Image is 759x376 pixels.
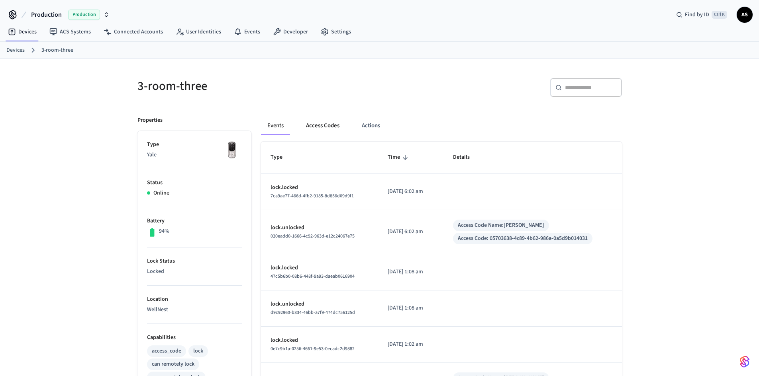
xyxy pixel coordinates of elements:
span: 020eadd0-1666-4c92-963d-e12c24067e75 [271,233,355,240]
p: Status [147,179,242,187]
button: Access Codes [300,116,346,135]
a: Devices [6,46,25,55]
a: Connected Accounts [97,25,169,39]
div: can remotely lock [152,360,194,368]
a: 3-room-three [41,46,73,55]
a: Events [228,25,267,39]
p: [DATE] 1:08 am [388,304,433,312]
div: Access Code: 05703638-4c89-4b62-986a-0a5d9b014031 [458,234,588,243]
p: lock.locked [271,264,369,272]
div: ant example [261,116,622,135]
p: lock.locked [271,183,369,192]
div: Find by IDCtrl K [670,8,734,22]
p: WellNest [147,306,242,314]
a: Devices [2,25,43,39]
div: Access Code Name: [PERSON_NAME] [458,221,544,230]
p: 94% [159,227,169,236]
img: Yale Assure Touchscreen Wifi Smart Lock, Satin Nickel, Front [222,140,242,160]
a: ACS Systems [43,25,97,39]
p: Type [147,140,242,149]
p: [DATE] 6:02 am [388,228,433,236]
span: 7ca9ae77-466d-4fb2-9185-8d856d09d9f1 [271,193,354,199]
p: Location [147,295,242,304]
span: Time [388,151,410,164]
p: [DATE] 1:02 am [388,340,433,349]
span: Production [31,10,62,19]
p: Online [153,189,169,197]
span: Ctrl K [712,11,727,19]
button: Events [261,116,290,135]
p: lock.locked [271,336,369,345]
span: Details [453,151,480,164]
p: Battery [147,217,242,225]
span: 0e7c9b1a-0256-4661-9e53-0ecadc2d9882 [271,345,355,352]
p: Lock Status [147,257,242,265]
p: lock.unlocked [271,300,369,308]
span: d9c92960-b334-46bb-a7f9-474dc756125d [271,309,355,316]
p: Yale [147,151,242,159]
p: Capabilities [147,333,242,342]
button: AS [737,7,753,23]
span: Production [68,10,100,20]
p: [DATE] 6:02 am [388,187,433,196]
span: AS [737,8,752,22]
a: User Identities [169,25,228,39]
a: Developer [267,25,314,39]
span: Type [271,151,293,164]
p: Locked [147,267,242,276]
p: [DATE] 1:08 am [388,268,433,276]
div: lock [193,347,203,355]
a: Settings [314,25,357,39]
p: lock.unlocked [271,224,369,232]
p: Properties [137,116,163,125]
span: 47c5b6b0-08b6-448f-9a93-daeab0616904 [271,273,355,280]
div: access_code [152,347,181,355]
img: SeamLogoGradient.69752ec5.svg [740,355,749,368]
button: Actions [355,116,386,135]
span: Find by ID [685,11,709,19]
h5: 3-room-three [137,78,375,94]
